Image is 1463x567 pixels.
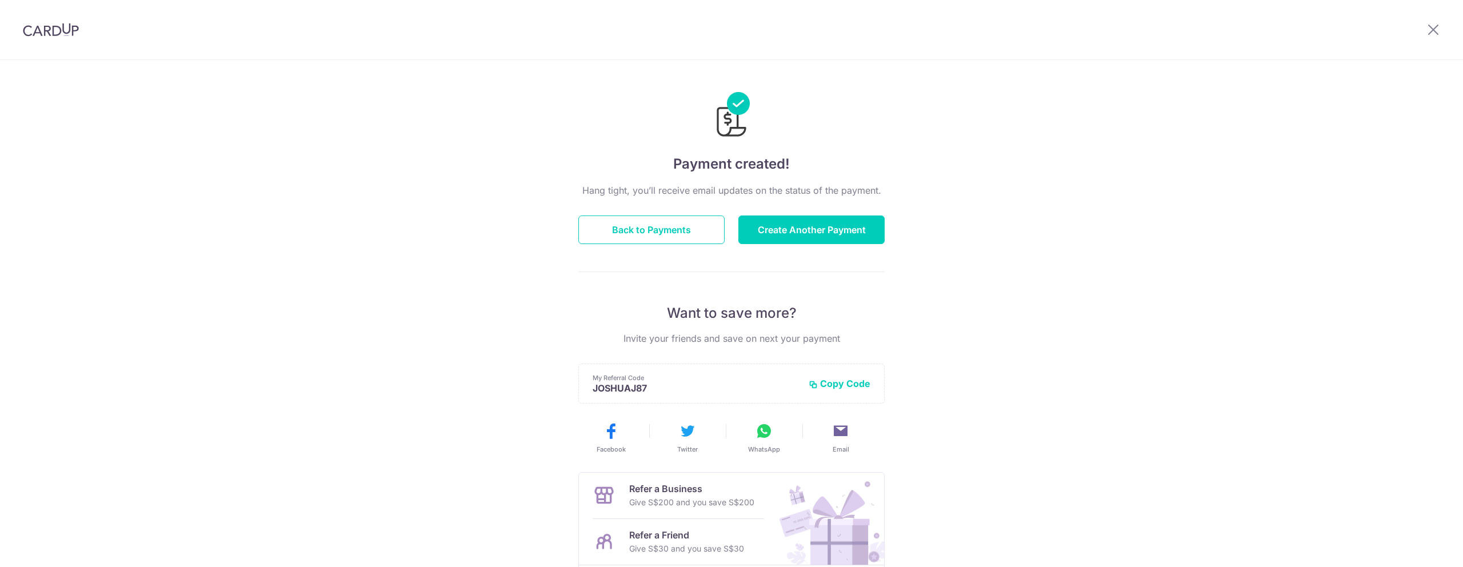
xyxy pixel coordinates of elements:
button: Email [807,422,874,454]
p: Give S$200 and you save S$200 [629,496,754,509]
p: My Referral Code [593,373,800,382]
span: Facebook [597,445,626,454]
img: CardUp [23,23,79,37]
span: Twitter [677,445,698,454]
button: Copy Code [809,378,870,389]
button: Twitter [654,422,721,454]
span: WhatsApp [748,445,780,454]
p: Hang tight, you’ll receive email updates on the status of the payment. [578,183,885,197]
span: Email [833,445,849,454]
h4: Payment created! [578,154,885,174]
button: Facebook [577,422,645,454]
p: Give S$30 and you save S$30 [629,542,744,556]
p: JOSHUAJ87 [593,382,800,394]
button: WhatsApp [730,422,798,454]
p: Want to save more? [578,304,885,322]
p: Refer a Friend [629,528,744,542]
p: Refer a Business [629,482,754,496]
p: Invite your friends and save on next your payment [578,332,885,345]
img: Payments [713,92,750,140]
button: Back to Payments [578,215,725,244]
button: Create Another Payment [738,215,885,244]
img: Refer [769,473,884,565]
